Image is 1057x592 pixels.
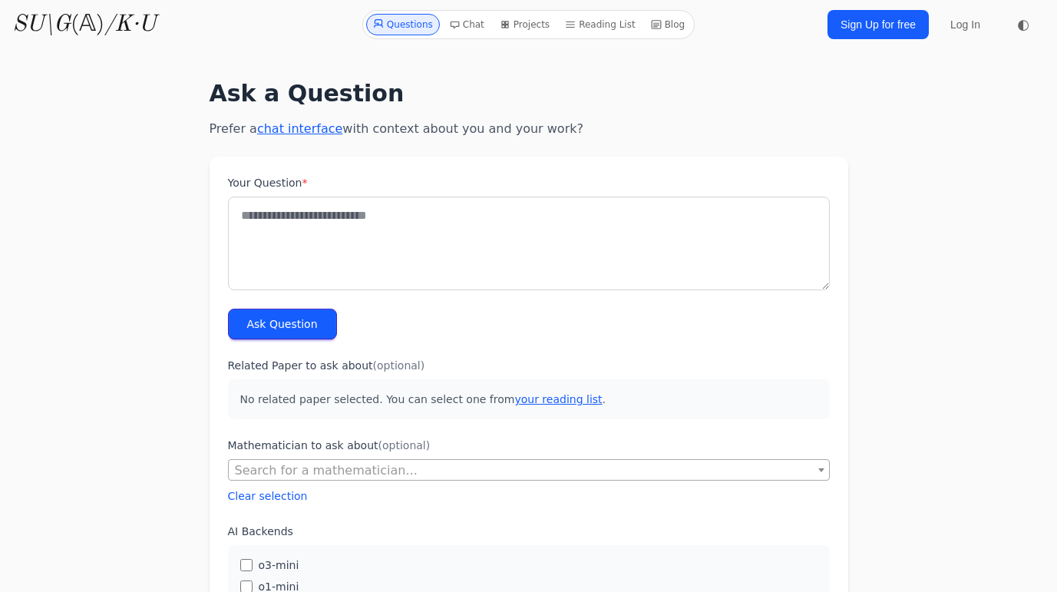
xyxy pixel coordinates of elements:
[378,439,431,451] span: (optional)
[827,10,929,39] a: Sign Up for free
[257,121,342,136] a: chat interface
[559,14,642,35] a: Reading List
[228,379,830,419] p: No related paper selected. You can select one from .
[228,358,830,373] label: Related Paper to ask about
[228,459,830,481] span: Search for a mathematician...
[1017,18,1029,31] span: ◐
[941,11,989,38] a: Log In
[210,120,848,138] p: Prefer a with context about you and your work?
[228,309,337,339] button: Ask Question
[12,11,156,38] a: SU\G(𝔸)/K·U
[494,14,556,35] a: Projects
[373,359,425,372] span: (optional)
[645,14,692,35] a: Blog
[104,13,156,36] i: /K·U
[228,488,308,504] button: Clear selection
[12,13,71,36] i: SU\G
[229,460,829,481] span: Search for a mathematician...
[228,438,830,453] label: Mathematician to ask about
[514,393,602,405] a: your reading list
[366,14,440,35] a: Questions
[228,524,830,539] label: AI Backends
[228,175,830,190] label: Your Question
[235,463,418,478] span: Search for a mathematician...
[259,557,299,573] label: o3-mini
[1008,9,1039,40] button: ◐
[210,80,848,107] h1: Ask a Question
[443,14,491,35] a: Chat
